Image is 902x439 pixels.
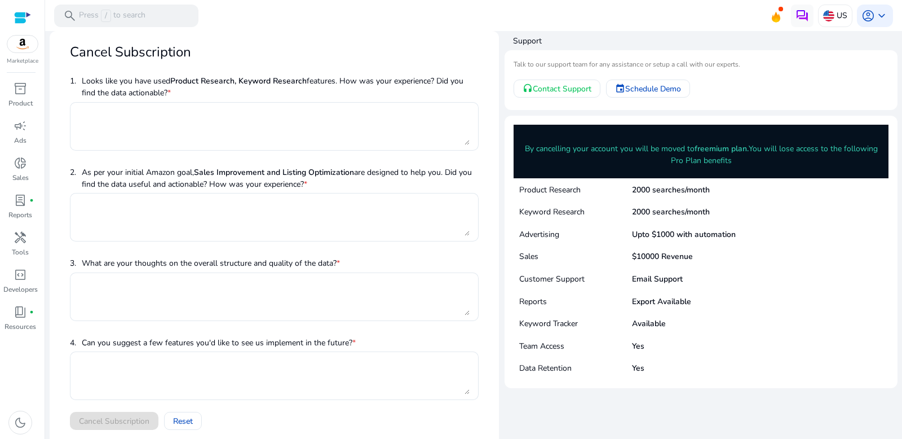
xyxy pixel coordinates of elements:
p: Upto $1000 with automation [632,229,736,240]
span: inventory_2 [14,82,27,95]
span: fiber_manual_record [29,310,34,314]
p: Tools [12,247,29,257]
p: Team Access [519,340,632,352]
p: By cancelling your account you will be moved to You will lose access to the following Pro Plan be... [522,143,880,166]
p: Sales [12,173,29,183]
img: us.svg [823,10,834,21]
b: Sales Improvement and Listing Optimization [194,167,354,178]
mat-card-subtitle: Talk to our support team for any assistance or setup a call with our experts. [514,59,888,70]
p: Yes [632,362,644,374]
h4: Support [513,36,897,47]
p: Yes [632,340,644,352]
p: 2000 searches/month [632,184,710,196]
span: dark_mode [14,416,27,429]
span: search [63,9,77,23]
mat-icon: headset [523,84,533,94]
p: Advertising [519,229,632,240]
p: Can you suggest a few features you'd like to see us implement in the future? [82,337,356,349]
p: Sales [519,251,632,262]
p: Keyword Tracker [519,318,632,330]
a: Contact Support [514,80,600,98]
button: Reset [164,412,202,430]
span: Reset [173,415,193,427]
mat-card-title: Cancel Subscription [70,42,191,62]
p: Email Support [632,273,683,285]
img: amazon.svg [7,36,38,52]
p: What are your thoughts on the overall structure and quality of the data? [82,257,340,269]
p: Reports [8,210,32,220]
span: handyman [14,231,27,244]
span: code_blocks [14,268,27,282]
span: lab_profile [14,194,27,207]
p: 4. [70,337,76,349]
p: Product Research [519,184,632,196]
p: US [837,6,847,25]
p: As per your initial Amazon goal, are designed to help you. Did you find the data useful and actio... [82,166,479,190]
p: Available [632,318,666,330]
p: Ads [14,135,26,146]
p: Keyword Research [519,206,632,218]
span: account_circle [861,9,875,23]
span: keyboard_arrow_down [875,9,888,23]
span: donut_small [14,156,27,170]
span: / [101,10,111,22]
p: Looks like you have used features. How was your experience? Did you find the data actionable? [82,75,479,99]
p: 1. [70,75,76,99]
p: $10000 Revenue [632,251,693,262]
span: Schedule Demo [625,83,681,95]
b: Product Research, Keyword Research [170,76,307,86]
span: Contact Support [533,83,591,95]
span: book_4 [14,305,27,319]
mat-icon: event [615,84,625,94]
p: Product [8,98,33,108]
p: 3. [70,257,76,269]
p: Customer Support [519,273,632,285]
p: Marketplace [7,57,38,65]
p: 2000 searches/month [632,206,710,218]
b: freemium plan. [695,143,749,154]
p: Developers [3,284,38,295]
p: Resources [5,322,36,332]
p: Reports [519,296,632,308]
p: Data Retention [519,362,632,374]
span: fiber_manual_record [29,198,34,203]
p: Export Available [632,296,691,308]
span: campaign [14,119,27,133]
p: 2. [70,166,76,190]
p: Press to search [79,10,145,22]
